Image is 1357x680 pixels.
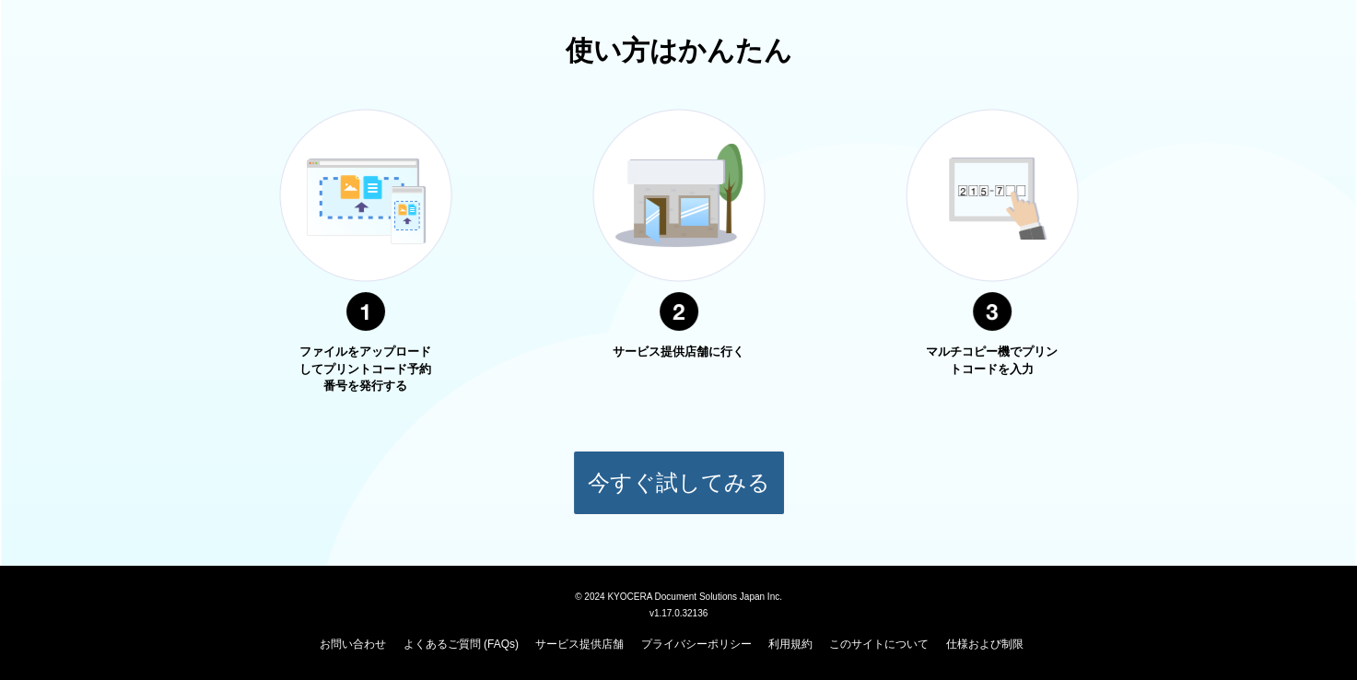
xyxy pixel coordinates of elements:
[297,344,435,395] p: ファイルをアップロードしてプリントコード予約番号を発行する
[829,638,929,651] a: このサイトについて
[946,638,1024,651] a: 仕様および制限
[404,638,519,651] a: よくあるご質問 (FAQs)
[923,344,1061,378] p: マルチコピー機でプリントコードを入力
[320,638,386,651] a: お問い合わせ
[575,590,782,602] span: © 2024 KYOCERA Document Solutions Japan Inc.
[768,638,813,651] a: 利用規約
[641,638,752,651] a: プライバシーポリシー
[535,638,624,651] a: サービス提供店舗
[649,607,708,618] span: v1.17.0.32136
[610,344,748,361] p: サービス提供店舗に行く
[573,451,785,515] button: 今すぐ試してみる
